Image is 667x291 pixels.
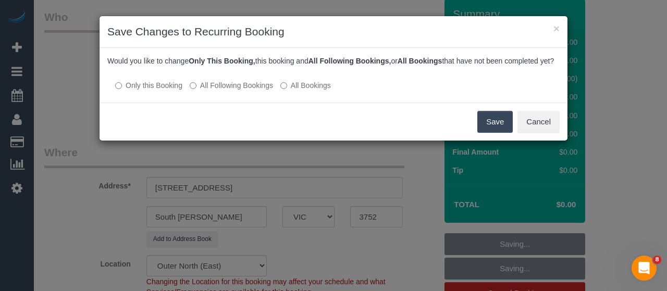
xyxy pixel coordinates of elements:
button: × [553,23,560,34]
label: All bookings that have not been completed yet will be changed. [280,80,331,91]
span: 8 [653,256,661,264]
button: Save [477,111,513,133]
b: Only This Booking, [189,57,255,65]
label: All other bookings in the series will remain the same. [115,80,182,91]
label: This and all the bookings after it will be changed. [190,80,273,91]
b: All Bookings [398,57,442,65]
input: All Following Bookings [190,82,196,89]
input: Only this Booking [115,82,122,89]
b: All Following Bookings, [308,57,391,65]
button: Cancel [517,111,560,133]
iframe: Intercom live chat [632,256,657,281]
h3: Save Changes to Recurring Booking [107,24,560,40]
p: Would you like to change this booking and or that have not been completed yet? [107,56,560,66]
input: All Bookings [280,82,287,89]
